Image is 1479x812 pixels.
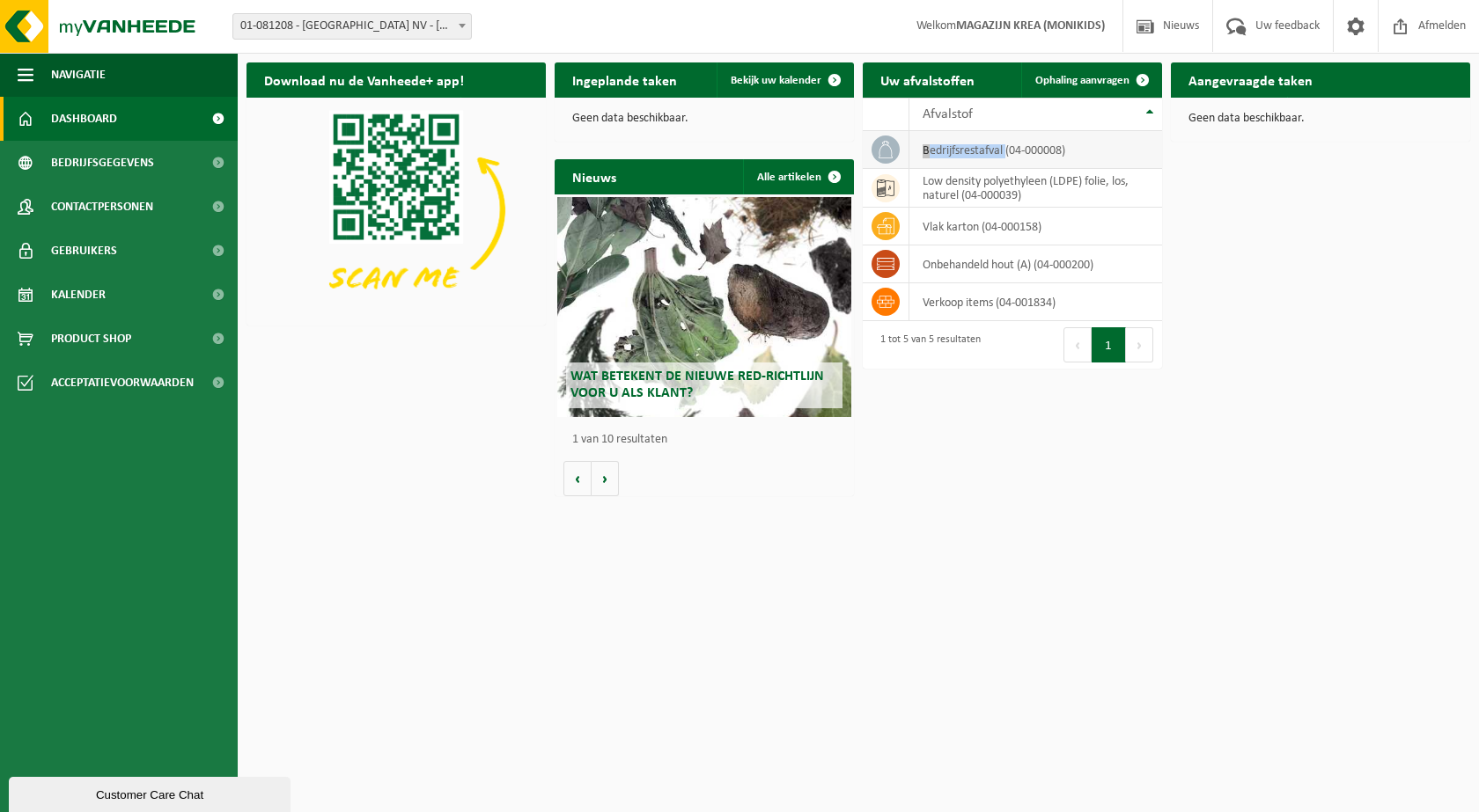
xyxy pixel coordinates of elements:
[923,107,973,121] span: Afvalstof
[1063,327,1092,362] button: Previous
[909,208,1162,245] td: vlak karton (04-000158)
[1126,327,1153,362] button: Next
[743,159,852,194] a: Alle artikelen
[956,19,1105,33] strong: MAGAZIJN KREA (MONIKIDS)
[555,159,634,194] h2: Nieuws
[909,169,1162,208] td: low density polyethyleen (LDPE) folie, los, naturel (04-000039)
[570,369,824,400] span: Wat betekent de nieuwe RED-richtlijn voor u als klant?
[731,75,821,86] span: Bekijk uw kalender
[555,62,695,97] h2: Ingeplande taken
[9,773,294,812] iframe: chat widget
[872,326,981,364] div: 1 tot 5 van 5 resultaten
[246,98,546,322] img: Download de VHEPlus App
[572,113,836,125] p: Geen data beschikbaar.
[592,461,619,496] button: Volgende
[233,14,471,39] span: 01-081208 - MONIKIDS NV - SINT-NIKLAAS
[51,361,194,405] span: Acceptatievoorwaarden
[246,62,482,97] h2: Download nu de Vanheede+ app!
[909,131,1162,169] td: bedrijfsrestafval (04-000008)
[909,283,1162,321] td: verkoop items (04-001834)
[717,62,852,98] a: Bekijk uw kalender
[909,245,1162,283] td: onbehandeld hout (A) (04-000200)
[51,141,154,185] span: Bedrijfsgegevens
[1021,62,1160,98] a: Ophaling aanvragen
[572,434,845,446] p: 1 van 10 resultaten
[232,13,472,40] span: 01-081208 - MONIKIDS NV - SINT-NIKLAAS
[557,197,850,417] a: Wat betekent de nieuwe RED-richtlijn voor u als klant?
[51,185,153,229] span: Contactpersonen
[51,273,106,317] span: Kalender
[1092,327,1126,362] button: 1
[51,229,117,273] span: Gebruikers
[1171,62,1330,97] h2: Aangevraagde taken
[1188,113,1453,125] p: Geen data beschikbaar.
[863,62,992,97] h2: Uw afvalstoffen
[1035,75,1129,86] span: Ophaling aanvragen
[51,97,117,141] span: Dashboard
[51,53,106,97] span: Navigatie
[563,461,592,496] button: Vorige
[51,317,131,361] span: Product Shop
